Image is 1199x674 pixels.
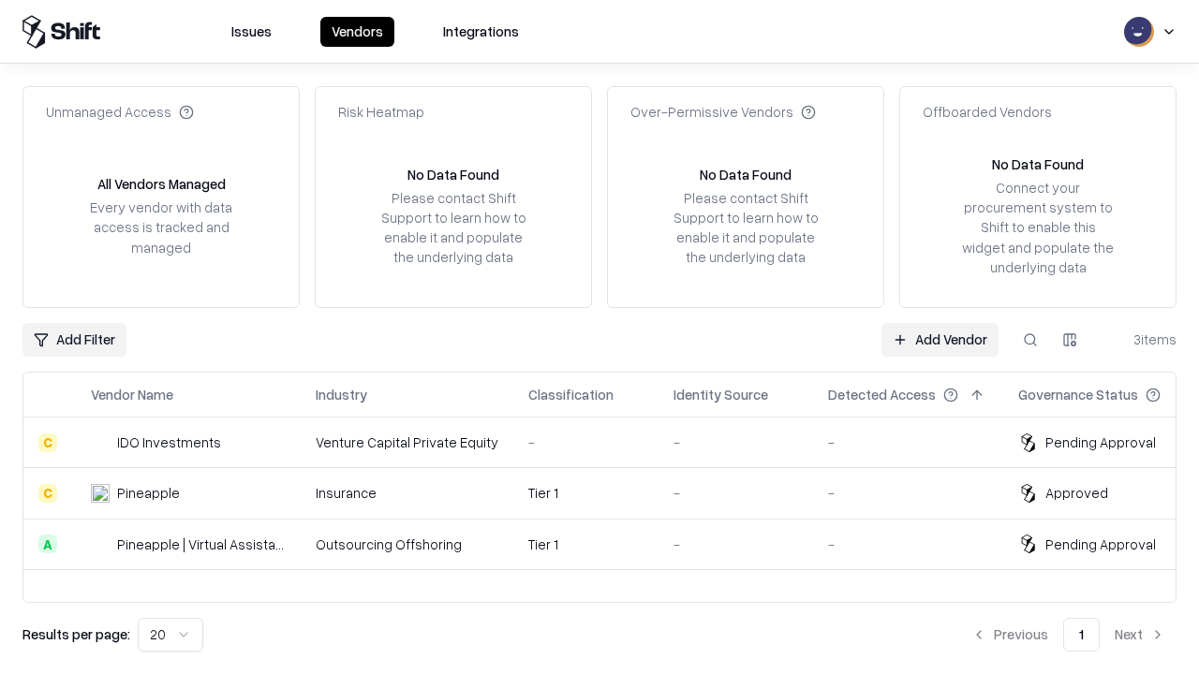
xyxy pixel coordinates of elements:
div: Pending Approval [1045,535,1156,554]
div: - [828,535,988,554]
div: C [38,433,57,452]
div: Identity Source [674,385,768,404]
div: Approved [1045,483,1108,503]
div: Every vendor with data access is tracked and managed [83,198,239,256]
div: Please contact Shift Support to learn how to enable it and populate the underlying data [668,188,823,268]
div: - [828,432,988,452]
div: Detected Access [828,385,936,404]
div: Tier 1 [528,483,644,503]
button: Add Filter [22,323,126,357]
div: Pineapple | Virtual Assistant Agency [117,535,286,554]
div: No Data Found [407,165,499,184]
img: Pineapple [91,484,110,503]
button: Vendors [320,17,394,47]
div: A [38,535,57,553]
div: No Data Found [992,154,1084,174]
div: Risk Heatmap [338,102,424,122]
button: Issues [220,17,283,47]
p: Results per page: [22,624,130,644]
div: Tier 1 [528,535,644,554]
div: Pending Approval [1045,432,1156,452]
div: 3 items [1102,330,1177,349]
div: Please contact Shift Support to learn how to enable it and populate the underlying data [376,188,531,268]
div: Industry [316,385,367,404]
div: Pineapple [117,483,180,503]
div: Connect your procurement system to Shift to enable this widget and populate the underlying data [960,178,1116,277]
div: - [674,483,798,503]
div: C [38,484,57,503]
div: Offboarded Vendors [923,102,1052,122]
div: - [674,535,798,554]
button: 1 [1063,618,1100,652]
div: Over-Permissive Vendors [630,102,816,122]
div: Unmanaged Access [46,102,194,122]
a: Add Vendor [881,323,999,357]
img: Pineapple | Virtual Assistant Agency [91,535,110,553]
div: - [528,432,644,452]
div: Governance Status [1018,385,1138,404]
div: IDO Investments [117,432,221,452]
div: No Data Found [700,165,792,184]
div: - [828,483,988,503]
div: All Vendors Managed [97,174,226,194]
div: Vendor Name [91,385,173,404]
nav: pagination [960,618,1177,652]
div: Outsourcing Offshoring [316,535,498,554]
div: Venture Capital Private Equity [316,432,498,452]
div: Classification [528,385,614,404]
img: IDO Investments [91,433,110,452]
div: Insurance [316,483,498,503]
div: - [674,432,798,452]
button: Integrations [432,17,530,47]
